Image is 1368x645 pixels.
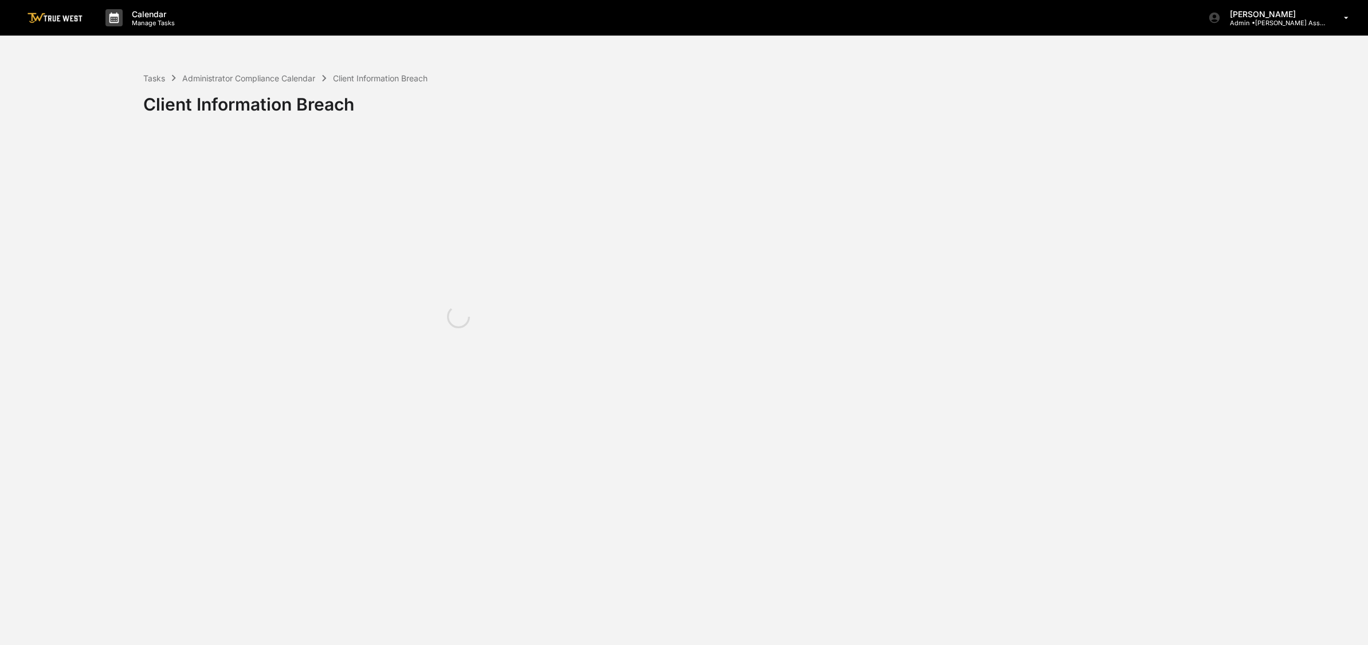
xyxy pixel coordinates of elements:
[143,85,1362,115] div: Client Information Breach
[333,73,428,83] div: Client Information Breach
[123,19,181,27] p: Manage Tasks
[28,13,83,23] img: logo
[143,73,165,83] div: Tasks
[182,73,315,83] div: Administrator Compliance Calendar
[1221,19,1327,27] p: Admin • [PERSON_NAME] Asset Management
[1221,9,1327,19] p: [PERSON_NAME]
[123,9,181,19] p: Calendar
